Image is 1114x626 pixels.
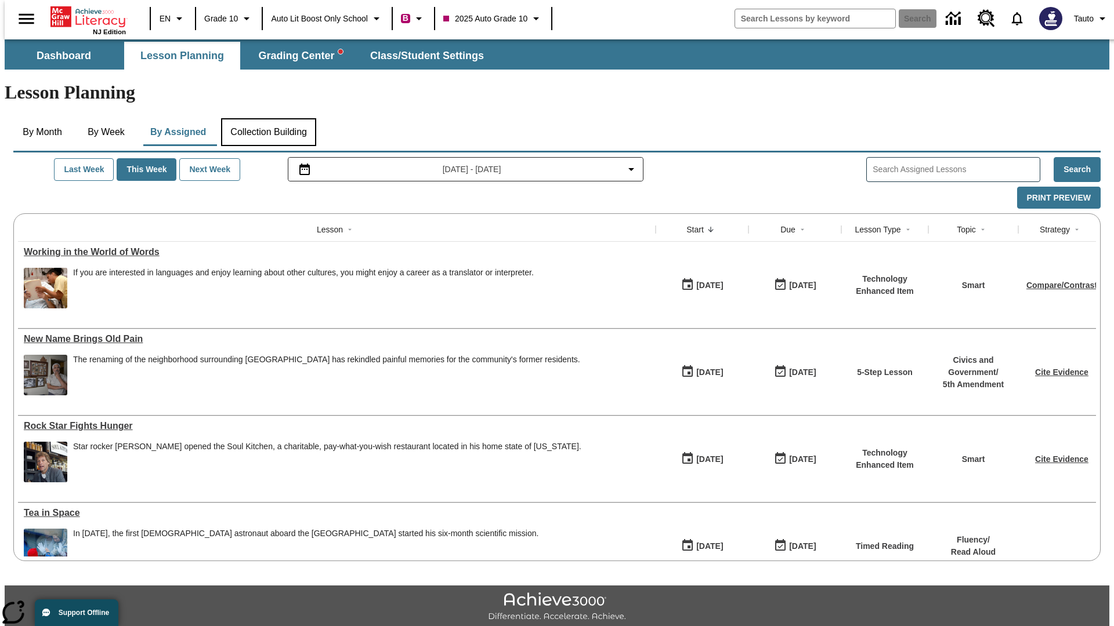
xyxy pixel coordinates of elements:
[1074,13,1094,25] span: Tauto
[1039,7,1062,30] img: Avatar
[795,223,809,236] button: Sort
[439,8,548,29] button: Class: 2025 Auto Grade 10, Select your class
[361,42,493,70] button: Class/Student Settings
[77,118,135,146] button: By Week
[54,158,114,181] button: Last Week
[624,162,638,176] svg: Collapse Date Range Filter
[73,355,580,395] div: The renaming of the neighborhood surrounding Dodger Stadium has rekindled painful memories for th...
[934,354,1012,378] p: Civics and Government /
[338,49,343,54] svg: writing assistant alert
[9,2,44,36] button: Open side menu
[243,42,359,70] button: Grading Center
[789,539,816,554] div: [DATE]
[488,592,626,622] img: Achieve3000 Differentiate Accelerate Achieve
[24,508,650,518] a: Tea in Space, Lessons
[770,274,820,296] button: 10/07/25: Last day the lesson can be accessed
[1069,8,1114,29] button: Profile/Settings
[976,223,990,236] button: Sort
[93,28,126,35] span: NJ Edition
[50,4,126,35] div: Home
[204,13,238,25] span: Grade 10
[1035,367,1088,377] a: Cite Evidence
[847,447,923,471] p: Technology Enhanced Item
[6,42,122,70] button: Dashboard
[443,163,501,176] span: [DATE] - [DATE]
[37,49,91,63] span: Dashboard
[258,49,342,63] span: Grading Center
[24,355,67,395] img: dodgertown_121813.jpg
[971,3,1002,34] a: Resource Center, Will open in new tab
[5,39,1109,70] div: SubNavbar
[403,11,408,26] span: B
[770,448,820,470] button: 10/08/25: Last day the lesson can be accessed
[13,118,71,146] button: By Month
[24,442,67,482] img: A man in a restaurant with jars and dishes in the background and a sign that says Soul Kitchen. R...
[200,8,258,29] button: Grade: Grade 10, Select a grade
[939,3,971,35] a: Data Center
[140,49,224,63] span: Lesson Planning
[962,279,985,292] p: Smart
[443,13,527,25] span: 2025 Auto Grade 10
[73,442,581,452] div: Star rocker [PERSON_NAME] opened the Soul Kitchen, a charitable, pay-what-you-wish restaurant loc...
[770,361,820,383] button: 10/13/25: Last day the lesson can be accessed
[24,268,67,308] img: An interpreter holds a document for a patient at a hospital. Interpreters help people by translat...
[370,49,484,63] span: Class/Student Settings
[221,118,316,146] button: Collection Building
[343,223,357,236] button: Sort
[1017,187,1101,209] button: Print Preview
[73,268,534,308] div: If you are interested in languages and enjoy learning about other cultures, you might enjoy a car...
[50,5,126,28] a: Home
[677,448,727,470] button: 10/06/25: First time the lesson was available
[735,9,895,28] input: search field
[73,355,580,365] div: The renaming of the neighborhood surrounding [GEOGRAPHIC_DATA] has rekindled painful memories for...
[271,13,368,25] span: Auto Lit Boost only School
[957,224,976,235] div: Topic
[677,361,727,383] button: 10/07/25: First time the lesson was available
[24,421,650,431] div: Rock Star Fights Hunger
[5,82,1109,103] h1: Lesson Planning
[1054,157,1101,182] button: Search
[24,334,650,344] a: New Name Brings Old Pain, Lessons
[789,452,816,467] div: [DATE]
[856,540,914,552] p: Timed Reading
[73,442,581,482] div: Star rocker Jon Bon Jovi opened the Soul Kitchen, a charitable, pay-what-you-wish restaurant loca...
[696,278,723,293] div: [DATE]
[696,539,723,554] div: [DATE]
[1032,3,1069,34] button: Select a new avatar
[951,534,996,546] p: Fluency /
[154,8,191,29] button: Language: EN, Select a language
[24,508,650,518] div: Tea in Space
[24,421,650,431] a: Rock Star Fights Hunger , Lessons
[951,546,996,558] p: Read Aloud
[934,378,1012,391] p: 5th Amendment
[855,224,900,235] div: Lesson Type
[73,529,538,569] div: In December 2015, the first British astronaut aboard the International Space Station started his ...
[396,8,431,29] button: Boost Class color is violet red. Change class color
[24,529,67,569] img: An astronaut, the first from the United Kingdom to travel to the International Space Station, wav...
[293,162,639,176] button: Select the date range menu item
[73,268,534,278] div: If you are interested in languages and enjoy learning about other cultures, you might enjoy a car...
[24,247,650,257] div: Working in the World of Words
[5,42,494,70] div: SubNavbar
[696,452,723,467] div: [DATE]
[770,535,820,557] button: 10/12/25: Last day the lesson can be accessed
[1070,223,1084,236] button: Sort
[141,118,215,146] button: By Assigned
[789,278,816,293] div: [DATE]
[1035,454,1088,464] a: Cite Evidence
[696,365,723,380] div: [DATE]
[780,224,795,235] div: Due
[35,599,118,626] button: Support Offline
[962,453,985,465] p: Smart
[117,158,176,181] button: This Week
[873,161,1040,178] input: Search Assigned Lessons
[1026,281,1097,290] a: Compare/Contrast
[677,274,727,296] button: 10/07/25: First time the lesson was available
[160,13,171,25] span: EN
[677,535,727,557] button: 10/06/25: First time the lesson was available
[1002,3,1032,34] a: Notifications
[789,365,816,380] div: [DATE]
